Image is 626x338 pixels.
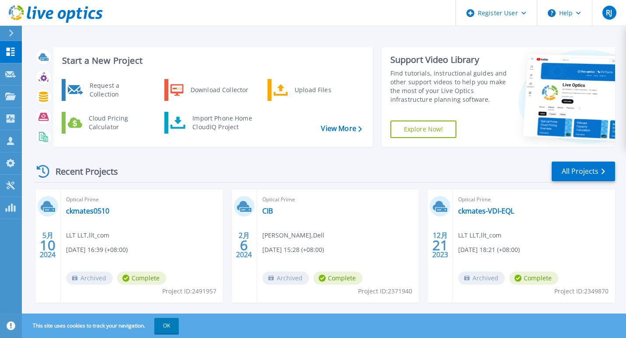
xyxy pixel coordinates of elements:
[262,245,324,255] span: [DATE] 15:28 (+08:00)
[66,207,109,215] a: ckmates0510
[554,286,609,296] span: Project ID: 2349870
[62,79,151,101] a: Request a Collection
[62,56,362,66] h3: Start a New Project
[390,69,507,104] div: Find tutorials, instructional guides and other support videos to help you make the most of your L...
[66,245,128,255] span: [DATE] 16:39 (+08:00)
[39,229,56,261] div: 5月 2024
[552,162,615,181] a: All Projects
[40,241,56,249] span: 10
[66,272,113,285] span: Archived
[262,272,309,285] span: Archived
[358,286,412,296] span: Project ID: 2371940
[164,79,254,101] a: Download Collector
[186,81,252,99] div: Download Collector
[62,112,151,134] a: Cloud Pricing Calculator
[268,79,357,101] a: Upload Files
[321,124,362,133] a: View More
[154,318,179,334] button: OK
[188,114,256,131] div: Import Phone Home CloudIQ Project
[162,286,216,296] span: Project ID: 2491957
[240,241,248,249] span: 6
[458,207,514,215] a: ckmates-VDI-EQL
[66,195,218,204] span: Optical Prime
[432,229,449,261] div: 12月 2023
[262,231,324,240] span: [PERSON_NAME] , Dell
[313,272,362,285] span: Complete
[458,245,520,255] span: [DATE] 18:21 (+08:00)
[458,272,505,285] span: Archived
[24,318,179,334] span: This site uses cookies to track your navigation.
[458,195,610,204] span: Optical Prime
[117,272,166,285] span: Complete
[606,9,612,16] span: RJ
[34,161,130,182] div: Recent Projects
[84,114,149,131] div: Cloud Pricing Calculator
[390,54,507,66] div: Support Video Library
[236,229,252,261] div: 2月 2024
[262,195,414,204] span: Optical Prime
[66,231,109,240] span: LLT LLT , llt_com
[458,231,501,240] span: LLT LLT , llt_com
[432,241,448,249] span: 21
[85,81,149,99] div: Request a Collection
[262,207,273,215] a: CIB
[509,272,558,285] span: Complete
[390,121,457,138] a: Explore Now!
[290,81,355,99] div: Upload Files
